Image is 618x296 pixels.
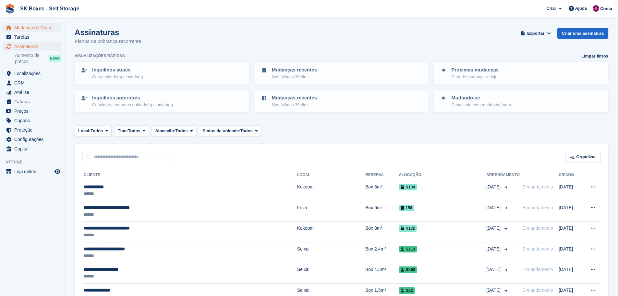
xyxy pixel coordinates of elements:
[128,128,140,134] span: Todos
[365,242,399,263] td: Box 2.4m²
[559,180,581,201] td: [DATE]
[75,38,141,45] p: Planos de cobrança recorrente
[54,168,61,175] a: Loja de pré-visualização
[581,53,608,59] a: Limpar filtros
[6,159,65,165] span: Vitrine
[399,184,417,190] span: K104
[546,5,556,12] span: Criar
[600,6,612,12] span: Conta
[365,263,399,284] td: Box 4.5m²
[451,66,499,74] p: Próximas mudanças
[576,154,596,160] span: Organizar
[522,205,553,210] span: Em andamento
[593,5,599,12] img: Joana Alegria
[434,90,608,112] a: Mudando-se Cancelado com mudança futura
[3,23,61,32] a: menu
[399,246,417,252] span: SX13
[575,5,587,12] span: Ajuda
[399,287,415,294] span: SX2
[14,116,53,125] span: Cupons
[151,125,196,136] button: Alocação: Todos
[365,222,399,242] td: Box 8m²
[559,263,581,284] td: [DATE]
[451,74,499,80] p: Data de mudança > hoje
[75,90,248,112] a: Inquilinos anteriores Concluído, nenhuma unidade(s) alocada(s)
[199,125,261,136] button: Status da unidade: Todos
[486,266,502,273] span: [DATE]
[399,266,417,273] span: SX58
[3,116,61,125] a: menu
[486,204,502,211] span: [DATE]
[434,62,608,84] a: Próximas mudanças Data de mudança > hoje
[297,170,365,180] th: Local
[522,288,553,293] span: Em andamento
[3,88,61,97] a: menu
[559,242,581,263] td: [DATE]
[5,4,15,14] img: stora-icon-8386f47178a22dfd0bd8f6a31ec36ba5ce8667c1dd55bd0f319d3a0aa187defe.svg
[82,170,297,180] th: Cliente
[176,128,188,134] span: Todos
[451,94,511,102] p: Mudando-se
[399,205,414,211] span: 156
[14,135,53,144] span: Configurações
[3,32,61,42] a: menu
[255,62,428,84] a: Mudanças recentes Nos últimos 30 dias
[3,125,61,135] a: menu
[91,128,103,134] span: Todos
[49,55,61,62] div: NOVO
[114,125,149,136] button: Tipo: Todos
[297,263,365,284] td: Seixal
[92,94,173,102] p: Inquilinos anteriores
[202,128,240,134] span: Status da unidade:
[272,94,317,102] p: Mudanças recentes
[365,180,399,201] td: Box 5m²
[14,42,53,51] span: Assinaturas
[14,167,53,176] span: Loja online
[92,74,143,80] p: Com unidade(s) alocada(s)
[75,28,141,37] h1: Assinaturas
[399,225,417,232] span: K132
[75,53,125,59] h6: Visualizações rápidas
[18,3,82,14] a: SK Boxes - Self Storage
[14,78,53,87] span: CRM
[399,170,486,180] th: Alocação
[297,180,365,201] td: Kokoom
[522,246,553,251] span: Em andamento
[14,88,53,97] span: Análise
[365,201,399,222] td: Box 6m²
[486,225,502,232] span: [DATE]
[14,125,53,135] span: Proteção
[255,90,428,112] a: Mudanças recentes Nos últimos 30 dias
[297,242,365,263] td: Seixal
[3,97,61,106] a: menu
[3,107,61,116] a: menu
[3,42,61,51] a: menu
[559,222,581,242] td: [DATE]
[272,66,317,74] p: Mudanças recentes
[451,102,511,108] p: Cancelado com mudança futura
[15,52,49,65] span: Aumento de preços
[3,144,61,153] a: menu
[14,97,53,106] span: Faturas
[14,32,53,42] span: Tarefas
[527,30,544,37] span: Exportar
[559,201,581,222] td: [DATE]
[14,69,53,78] span: Localizações
[14,107,53,116] span: Preços
[3,78,61,87] a: menu
[559,170,581,180] th: Criado
[92,66,143,74] p: Inquilinos atuais
[75,62,248,84] a: Inquilinos atuais Com unidade(s) alocada(s)
[520,28,552,39] button: Exportar
[3,167,61,176] a: menu
[3,135,61,144] a: menu
[522,267,553,272] span: Em andamento
[486,246,502,252] span: [DATE]
[92,102,173,108] p: Concluído, nenhuma unidade(s) alocada(s)
[3,69,61,78] a: menu
[272,74,317,80] p: Nos últimos 30 dias
[297,201,365,222] td: Feijó
[14,144,53,153] span: Capital
[365,170,399,180] th: Reserva
[240,128,253,134] span: Todos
